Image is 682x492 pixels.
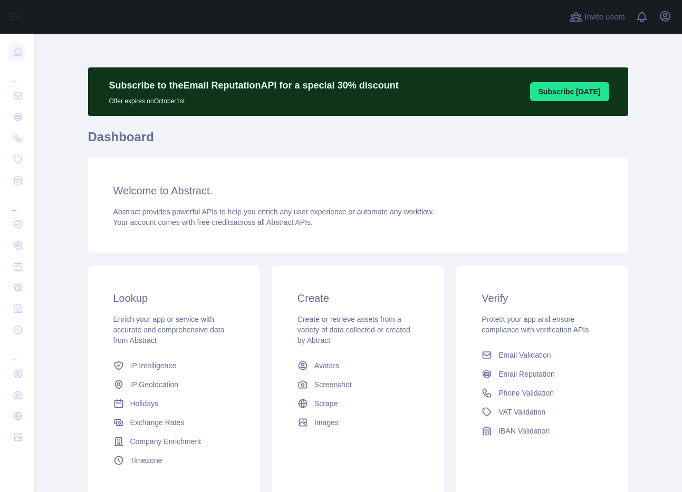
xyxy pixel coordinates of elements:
button: Subscribe [DATE] [530,82,609,101]
span: Timezone [130,455,162,466]
h3: Verify [482,291,602,306]
a: Email Reputation [477,365,607,383]
a: IP Intelligence [109,356,238,375]
span: Screenshot [314,379,352,390]
span: Enrich your app or service with accurate and comprehensive data from Abstract [113,315,225,345]
h3: Lookup [113,291,234,306]
span: Abstract provides powerful APIs to help you enrich any user experience or automate any workflow. [113,208,435,216]
span: Invite users [584,11,625,23]
span: Your account comes with across all Abstract APIs. [113,218,313,227]
a: VAT Validation [477,402,607,421]
a: Email Validation [477,346,607,365]
a: IBAN Validation [477,421,607,440]
span: Protect your app and ensure compliance with verification APIs [482,315,589,334]
a: Timezone [109,451,238,470]
a: Holidays [109,394,238,413]
span: Scrape [314,398,338,409]
span: free credits [197,218,234,227]
a: Company Enrichment [109,432,238,451]
h3: Welcome to Abstract. [113,183,603,198]
h1: Dashboard [88,129,628,154]
span: IP Geolocation [130,379,179,390]
div: ... [8,192,25,213]
a: Scrape [293,394,422,413]
span: VAT Validation [498,407,545,417]
span: Exchange Rates [130,417,185,428]
button: Invite users [568,8,627,25]
div: ... [8,341,25,362]
span: Phone Validation [498,388,554,398]
a: Exchange Rates [109,413,238,432]
a: IP Geolocation [109,375,238,394]
span: Company Enrichment [130,436,201,447]
span: Avatars [314,360,339,371]
span: Email Validation [498,350,551,360]
span: IP Intelligence [130,360,177,371]
span: Email Reputation [498,369,555,379]
h3: Create [297,291,418,306]
p: Subscribe to the Email Reputation API for a special 30 % discount [109,78,399,93]
span: IBAN Validation [498,426,550,436]
a: Screenshot [293,375,422,394]
div: ... [8,63,25,84]
span: Holidays [130,398,159,409]
span: Images [314,417,339,428]
a: Images [293,413,422,432]
a: Avatars [293,356,422,375]
a: Phone Validation [477,383,607,402]
p: Offer expires on October 1st. [109,93,399,105]
span: Create or retrieve assets from a variety of data collected or created by Abtract [297,315,410,345]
